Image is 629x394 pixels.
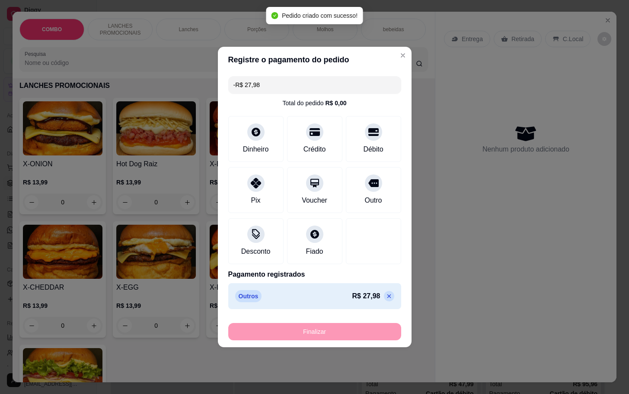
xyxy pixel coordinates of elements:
[228,269,401,280] p: Pagamento registrados
[235,290,262,302] p: Outros
[282,12,358,19] span: Pedido criado com sucesso!
[243,144,269,155] div: Dinheiro
[251,195,260,206] div: Pix
[325,99,346,107] div: R$ 0,00
[363,144,383,155] div: Débito
[241,246,271,257] div: Desconto
[302,195,327,206] div: Voucher
[303,144,326,155] div: Crédito
[396,48,410,62] button: Close
[271,12,278,19] span: check-circle
[218,47,412,73] header: Registre o pagamento do pedido
[306,246,323,257] div: Fiado
[352,291,380,301] p: R$ 27,98
[364,195,382,206] div: Outro
[282,99,346,107] div: Total do pedido
[233,76,396,94] input: Ex.: hambúrguer de cordeiro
